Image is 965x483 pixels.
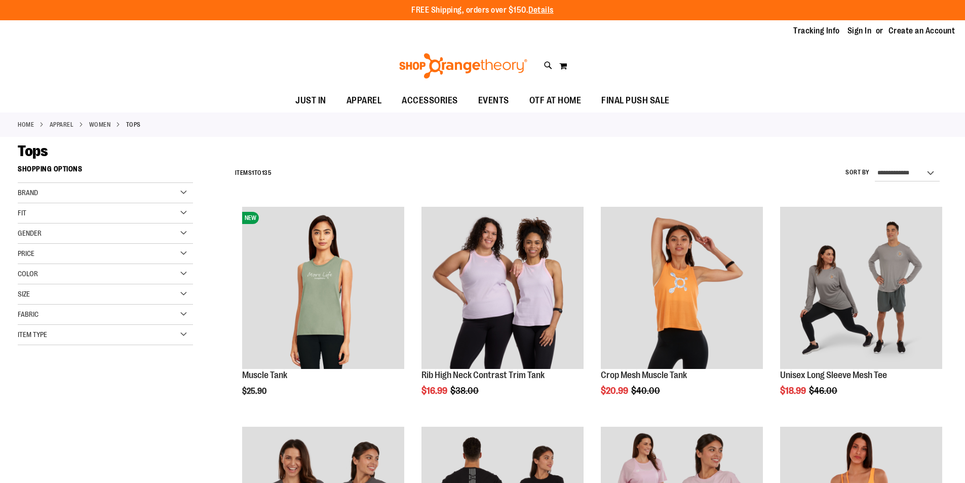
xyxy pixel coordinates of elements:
p: FREE Shipping, orders over $150. [411,5,554,16]
a: Rib High Neck Contrast Trim Tank [421,370,545,380]
a: Muscle Tank [242,370,287,380]
a: Crop Mesh Muscle Tank primary image [601,207,763,370]
div: product [775,202,947,422]
span: ACCESSORIES [402,89,458,112]
label: Sort By [845,168,870,177]
span: $40.00 [631,386,662,396]
a: ACCESSORIES [392,89,468,113]
span: 1 [252,169,254,176]
span: Item Type [18,330,47,339]
a: Rib Tank w/ Contrast Binding primary image [421,207,584,370]
a: JUST IN [285,89,336,113]
a: WOMEN [89,120,111,129]
span: Price [18,249,34,257]
span: Fabric [18,310,38,318]
span: APPAREL [346,89,382,112]
span: JUST IN [295,89,326,112]
a: Home [18,120,34,129]
span: $18.99 [780,386,807,396]
img: Muscle Tank [242,207,404,369]
img: Unisex Long Sleeve Mesh Tee primary image [780,207,942,369]
span: Gender [18,229,42,237]
span: 135 [262,169,272,176]
div: product [416,202,589,422]
a: Details [528,6,554,15]
a: APPAREL [336,89,392,112]
a: Crop Mesh Muscle Tank [601,370,687,380]
a: Unisex Long Sleeve Mesh Tee primary image [780,207,942,370]
span: $46.00 [809,386,839,396]
a: OTF AT HOME [519,89,592,113]
span: $38.00 [450,386,480,396]
span: Brand [18,189,38,197]
span: NEW [242,212,259,224]
span: Color [18,270,38,278]
span: OTF AT HOME [529,89,582,112]
a: APPAREL [50,120,74,129]
span: $16.99 [421,386,449,396]
span: Fit [18,209,26,217]
strong: Tops [126,120,141,129]
img: Crop Mesh Muscle Tank primary image [601,207,763,369]
span: EVENTS [478,89,509,112]
a: Tracking Info [793,25,840,36]
h2: Items to [235,165,272,181]
span: $20.99 [601,386,630,396]
span: Tops [18,142,48,160]
a: Sign In [847,25,872,36]
div: product [237,202,409,422]
img: Shop Orangetheory [398,53,529,79]
a: FINAL PUSH SALE [591,89,680,113]
span: FINAL PUSH SALE [601,89,670,112]
a: Unisex Long Sleeve Mesh Tee [780,370,887,380]
div: product [596,202,768,422]
span: $25.90 [242,387,268,396]
a: Muscle TankNEW [242,207,404,370]
a: EVENTS [468,89,519,113]
img: Rib Tank w/ Contrast Binding primary image [421,207,584,369]
span: Size [18,290,30,298]
strong: Shopping Options [18,160,193,183]
a: Create an Account [889,25,955,36]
